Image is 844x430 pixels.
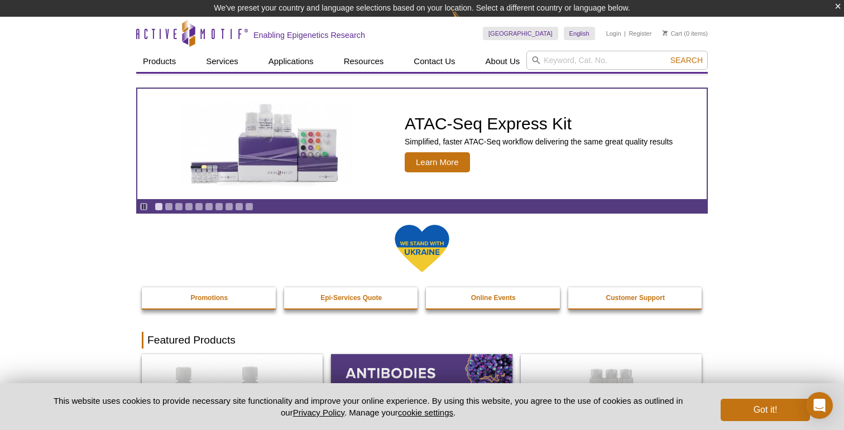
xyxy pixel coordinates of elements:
[245,202,253,211] a: Go to slide 10
[663,27,708,40] li: (0 items)
[293,408,344,417] a: Privacy Policy
[667,55,706,65] button: Search
[663,30,682,37] a: Cart
[405,152,470,172] span: Learn More
[405,137,673,147] p: Simplified, faster ATAC-Seq workflow delivering the same great quality results
[337,51,391,72] a: Resources
[137,89,707,199] a: ATAC-Seq Express Kit ATAC-Seq Express Kit Simplified, faster ATAC-Seq workflow delivering the sam...
[185,202,193,211] a: Go to slide 4
[235,202,243,211] a: Go to slide 9
[142,287,277,308] a: Promotions
[670,56,703,65] span: Search
[199,51,245,72] a: Services
[140,202,148,211] a: Toggle autoplay
[34,395,702,418] p: This website uses cookies to provide necessary site functionality and improve your online experie...
[284,287,419,308] a: Epi-Services Quote
[452,8,481,35] img: Change Here
[320,294,382,302] strong: Epi-Services Quote
[564,27,595,40] a: English
[471,294,516,302] strong: Online Events
[568,287,703,308] a: Customer Support
[426,287,561,308] a: Online Events
[629,30,651,37] a: Register
[398,408,453,417] button: cookie settings
[606,30,621,37] a: Login
[526,51,708,70] input: Keyword, Cat. No.
[142,332,702,349] h2: Featured Products
[215,202,223,211] a: Go to slide 7
[483,27,558,40] a: [GEOGRAPHIC_DATA]
[155,202,163,211] a: Go to slide 1
[190,294,228,302] strong: Promotions
[606,294,665,302] strong: Customer Support
[405,115,673,132] h2: ATAC-Seq Express Kit
[205,202,213,211] a: Go to slide 6
[137,89,707,199] article: ATAC-Seq Express Kit
[806,392,833,419] div: Open Intercom Messenger
[195,202,203,211] a: Go to slide 5
[165,202,173,211] a: Go to slide 2
[175,202,183,211] a: Go to slide 3
[407,51,462,72] a: Contact Us
[253,30,365,40] h2: Enabling Epigenetics Research
[479,51,527,72] a: About Us
[262,51,320,72] a: Applications
[663,30,668,36] img: Your Cart
[225,202,233,211] a: Go to slide 8
[174,102,358,186] img: ATAC-Seq Express Kit
[394,224,450,273] img: We Stand With Ukraine
[624,27,626,40] li: |
[136,51,183,72] a: Products
[721,399,810,421] button: Got it!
